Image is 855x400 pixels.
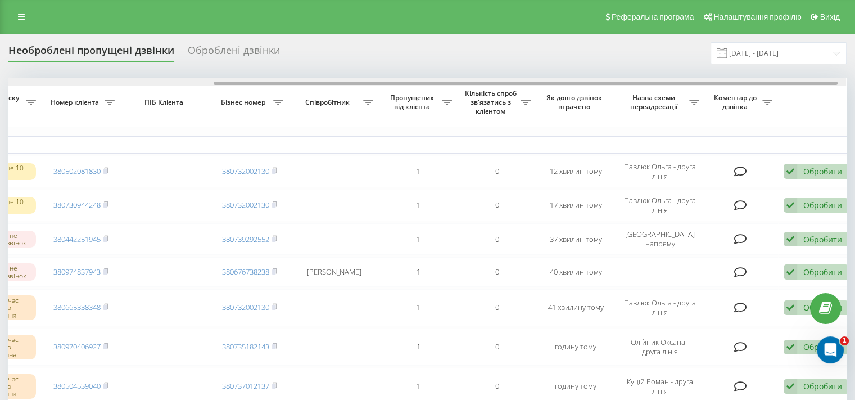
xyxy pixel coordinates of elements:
[216,98,273,107] span: Бізнес номер
[53,341,101,352] a: 380970406927
[615,190,705,221] td: Павлюк Ольга - друга лінія
[458,156,536,187] td: 0
[222,341,269,352] a: 380735182143
[545,93,606,111] span: Як довго дзвінок втрачено
[8,44,174,62] div: Необроблені пропущені дзвінки
[621,93,689,111] span: Назва схеми переадресації
[379,257,458,287] td: 1
[379,289,458,326] td: 1
[222,234,269,244] a: 380739292552
[53,302,101,312] a: 380665338348
[222,381,269,391] a: 380737012137
[384,93,442,111] span: Пропущених від клієнта
[840,336,849,345] span: 1
[803,200,842,210] div: Обробити
[188,44,280,62] div: Оброблені дзвінки
[615,156,705,187] td: Павлюк Ольга - друга лінія
[53,381,101,391] a: 380504539040
[820,12,840,21] span: Вихід
[458,289,536,326] td: 0
[803,381,842,392] div: Обробити
[463,89,521,115] span: Кількість спроб зв'язатись з клієнтом
[53,166,101,176] a: 380502081830
[295,98,363,107] span: Співробітник
[612,12,694,21] span: Реферальна програма
[536,289,615,326] td: 41 хвилину тому
[289,257,379,287] td: [PERSON_NAME]
[803,267,842,277] div: Обробити
[458,257,536,287] td: 0
[47,98,105,107] span: Номер клієнта
[222,267,269,277] a: 380676738238
[615,289,705,326] td: Павлюк Ольга - друга лінія
[130,98,201,107] span: ПІБ Клієнта
[803,302,842,313] div: Обробити
[458,190,536,221] td: 0
[379,329,458,366] td: 1
[803,341,842,352] div: Обробити
[379,223,458,255] td: 1
[711,93,762,111] span: Коментар до дзвінка
[536,156,615,187] td: 12 хвилин тому
[536,190,615,221] td: 17 хвилин тому
[615,223,705,255] td: [GEOGRAPHIC_DATA] напряму
[817,336,844,363] iframe: Intercom live chat
[615,329,705,366] td: Олійник Оксана - друга лінія
[379,156,458,187] td: 1
[222,200,269,210] a: 380732002130
[222,166,269,176] a: 380732002130
[803,166,842,177] div: Обробити
[536,223,615,255] td: 37 хвилин тому
[222,302,269,312] a: 380732002130
[53,267,101,277] a: 380974837943
[803,234,842,245] div: Обробити
[53,200,101,210] a: 380730944248
[536,257,615,287] td: 40 хвилин тому
[53,234,101,244] a: 380442251945
[713,12,801,21] span: Налаштування профілю
[458,223,536,255] td: 0
[458,329,536,366] td: 0
[536,329,615,366] td: годину тому
[379,190,458,221] td: 1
